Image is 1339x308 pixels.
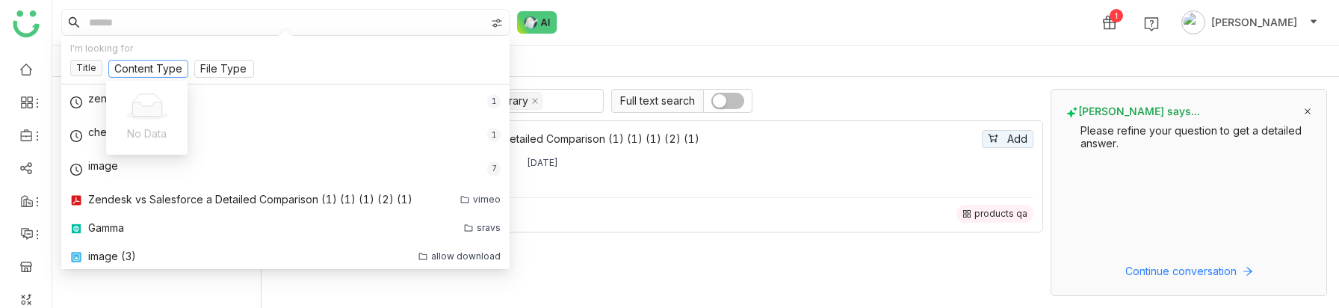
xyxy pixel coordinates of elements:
div: vs Salesforce a Detailed Comparison (1) (1) (1) (2) (1) [376,131,979,147]
button: [PERSON_NAME] [1178,10,1321,34]
a: image (3)allow download [61,242,510,271]
img: logo [13,10,40,37]
div: cheat [88,124,116,141]
div: Library [495,93,528,109]
div: vimeo [473,192,501,207]
img: search-type.svg [491,17,503,29]
div: image (3) [88,248,136,265]
div: sravs [477,221,501,235]
img: article.svg [70,223,82,235]
div: Gamma [88,220,124,236]
p: Please refine your question to get a detailed answer. [1080,124,1305,150]
button: Continue conversation [1066,262,1311,280]
div: 1 [487,94,501,109]
nz-select-item: Library [488,92,542,110]
div: Zendesk vs Salesforce a Detailed Comparison (1) (1) (1) (2) (1) [88,191,412,208]
div: products qa [974,208,1027,220]
img: pdf.svg [70,194,82,206]
div: allow download [431,249,501,264]
img: help.svg [1144,16,1159,31]
div: [DATE] [527,157,558,169]
img: buddy-says [1066,106,1078,118]
img: avatar [1181,10,1205,34]
span: Full text search [611,89,703,113]
span: Add [1007,131,1027,147]
nz-tag: Title [70,60,102,76]
div: 1 [1110,9,1123,22]
span: Continue conversation [1125,263,1237,280]
p: No Data [115,126,179,142]
button: Add [982,130,1033,148]
span: [PERSON_NAME] says... [1066,105,1200,118]
div: I'm looking for [70,42,501,56]
div: 1 [487,128,501,143]
a: Zendesk vs Salesforce a Detailed Comparison (1) (1) (1) (2) (1)vimeo [61,185,510,214]
div: zendes [88,90,126,107]
span: [PERSON_NAME] [1211,14,1297,31]
img: ask-buddy-normal.svg [517,11,557,34]
div: 7 [487,161,501,176]
a: Gammasravs [61,214,510,242]
img: png.svg [70,251,82,263]
a: Zendeskvs Salesforce a Detailed Comparison (1) (1) (1) (2) (1) [376,131,979,147]
div: image [88,158,118,174]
